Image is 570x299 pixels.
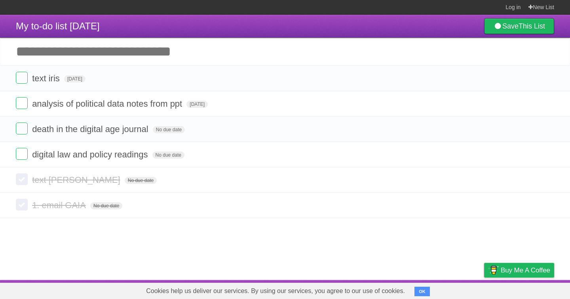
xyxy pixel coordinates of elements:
label: Done [16,97,28,109]
b: This List [519,22,545,30]
label: Done [16,199,28,211]
a: Buy me a coffee [484,263,554,278]
span: 1. email GAIA [32,200,88,210]
span: text iris [32,73,62,83]
a: SaveThis List [484,18,554,34]
label: Done [16,123,28,134]
span: No due date [125,177,157,184]
span: No due date [153,126,185,133]
label: Done [16,72,28,84]
span: text [PERSON_NAME] [32,175,122,185]
button: OK [414,287,430,296]
img: Buy me a coffee [488,263,499,277]
span: [DATE] [64,75,85,82]
label: Done [16,173,28,185]
span: analysis of political data notes from ppt [32,99,184,109]
span: Buy me a coffee [501,263,550,277]
a: Suggest a feature [504,282,554,297]
a: Terms [447,282,464,297]
span: [DATE] [186,101,208,108]
span: My to-do list [DATE] [16,21,100,31]
a: About [379,282,395,297]
label: Done [16,148,28,160]
a: Privacy [474,282,494,297]
span: Cookies help us deliver our services. By using our services, you agree to our use of cookies. [138,283,413,299]
a: Developers [405,282,437,297]
span: death in the digital age journal [32,124,150,134]
span: digital law and policy readings [32,149,150,159]
span: No due date [152,151,184,159]
span: No due date [90,202,122,209]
